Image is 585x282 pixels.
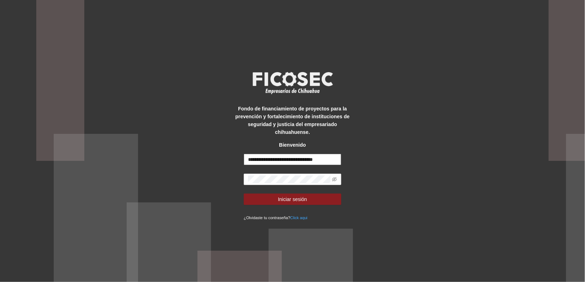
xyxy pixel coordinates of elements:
[279,142,306,148] strong: Bienvenido
[244,194,341,205] button: Iniciar sesión
[248,70,337,96] img: logo
[290,216,308,220] a: Click aqui
[278,195,307,203] span: Iniciar sesión
[332,177,337,182] span: eye-invisible
[244,216,307,220] small: ¿Olvidaste tu contraseña?
[235,106,349,135] strong: Fondo de financiamiento de proyectos para la prevención y fortalecimiento de instituciones de seg...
